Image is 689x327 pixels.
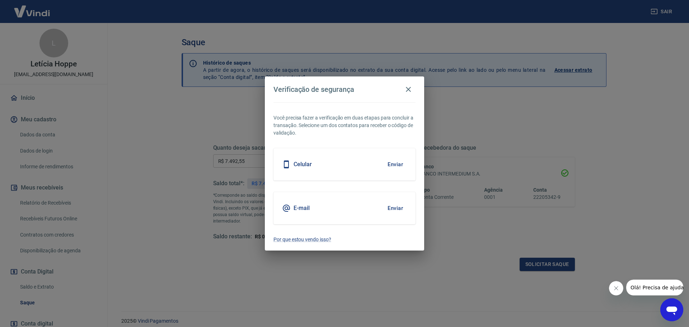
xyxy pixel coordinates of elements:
button: Enviar [384,157,407,172]
span: Olá! Precisa de ajuda? [4,5,60,11]
iframe: Mensagem da empresa [626,280,683,295]
iframe: Botão para abrir a janela de mensagens [660,298,683,321]
a: Por que estou vendo isso? [273,236,416,243]
h5: Celular [294,161,312,168]
h4: Verificação de segurança [273,85,354,94]
p: Você precisa fazer a verificação em duas etapas para concluir a transação. Selecione um dos conta... [273,114,416,137]
button: Enviar [384,201,407,216]
iframe: Fechar mensagem [609,281,623,295]
h5: E-mail [294,205,310,212]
